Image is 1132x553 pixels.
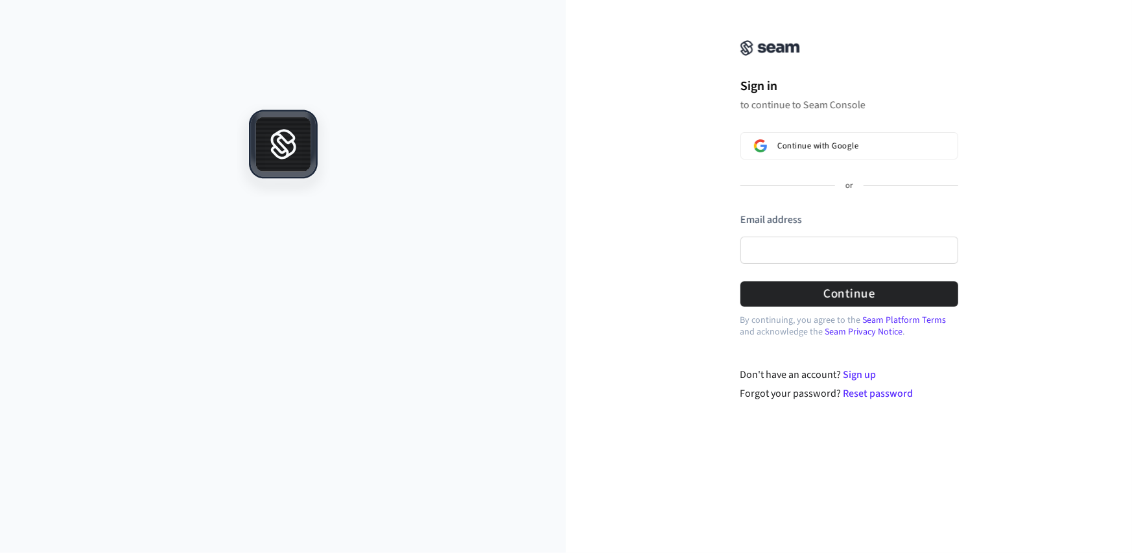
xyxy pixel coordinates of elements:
[777,141,858,151] span: Continue with Google
[740,99,958,112] p: to continue to Seam Console
[754,139,767,152] img: Sign in with Google
[845,180,853,192] p: or
[740,314,958,338] p: By continuing, you agree to the and acknowledge the .
[740,213,802,227] label: Email address
[740,76,958,96] h1: Sign in
[863,314,947,327] a: Seam Platform Terms
[740,367,958,382] div: Don't have an account?
[843,386,913,401] a: Reset password
[843,368,876,382] a: Sign up
[825,325,903,338] a: Seam Privacy Notice
[740,132,958,159] button: Sign in with GoogleContinue with Google
[740,281,958,307] button: Continue
[740,386,958,401] div: Forgot your password?
[740,40,800,56] img: Seam Console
